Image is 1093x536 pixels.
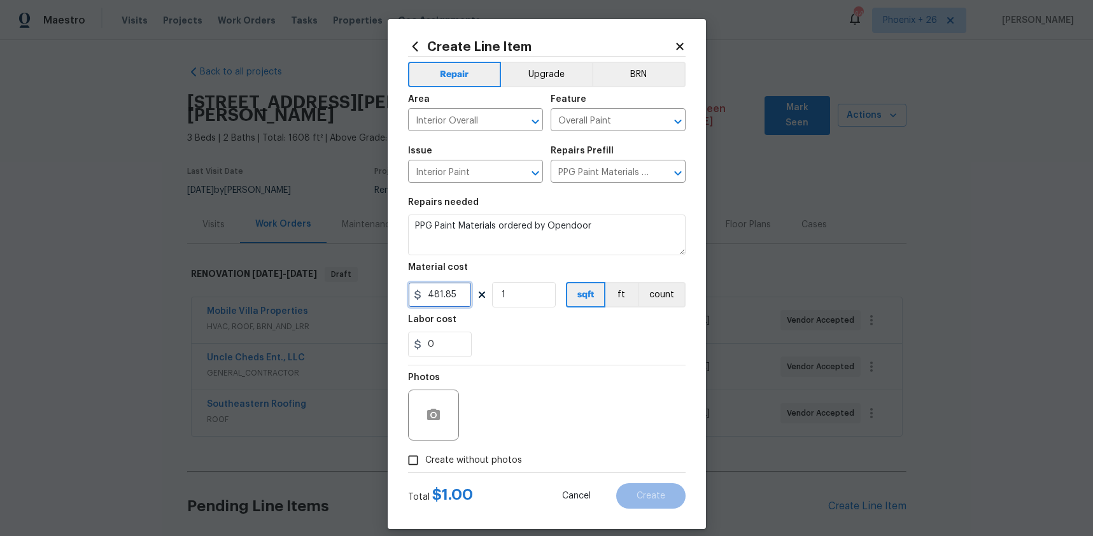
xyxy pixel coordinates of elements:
[592,62,686,87] button: BRN
[408,146,432,155] h5: Issue
[408,95,430,104] h5: Area
[542,483,611,509] button: Cancel
[501,62,592,87] button: Upgrade
[526,113,544,130] button: Open
[551,146,614,155] h5: Repairs Prefill
[526,164,544,182] button: Open
[408,39,674,53] h2: Create Line Item
[408,315,456,324] h5: Labor cost
[605,282,638,307] button: ft
[669,164,687,182] button: Open
[432,487,473,502] span: $ 1.00
[616,483,686,509] button: Create
[408,488,473,504] div: Total
[566,282,605,307] button: sqft
[408,263,468,272] h5: Material cost
[551,95,586,104] h5: Feature
[408,198,479,207] h5: Repairs needed
[638,282,686,307] button: count
[637,491,665,501] span: Create
[408,373,440,382] h5: Photos
[562,491,591,501] span: Cancel
[669,113,687,130] button: Open
[408,215,686,255] textarea: PPG Paint Materials ordered by Opendoor
[408,62,502,87] button: Repair
[425,454,522,467] span: Create without photos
